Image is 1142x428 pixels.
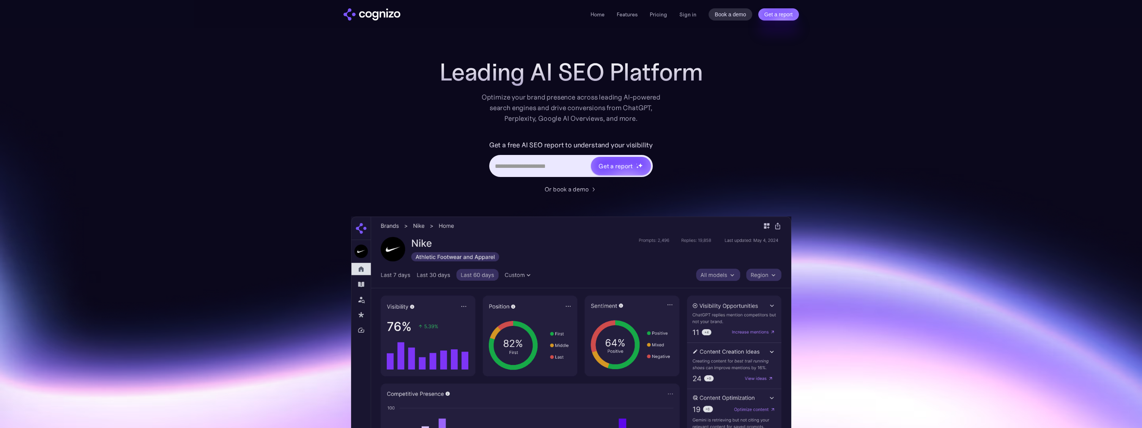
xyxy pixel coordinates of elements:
[617,11,638,18] a: Features
[758,8,799,21] a: Get a report
[638,163,643,168] img: star
[478,92,665,124] div: Optimize your brand presence across leading AI-powered search engines and drive conversions from ...
[489,139,653,181] form: Hero URL Input Form
[599,161,633,171] div: Get a report
[679,10,696,19] a: Sign in
[636,166,639,169] img: star
[709,8,752,21] a: Book a demo
[590,156,652,176] a: Get a reportstarstarstar
[343,8,400,21] a: home
[439,58,703,86] h1: Leading AI SEO Platform
[545,185,598,194] a: Or book a demo
[636,163,637,164] img: star
[591,11,605,18] a: Home
[489,139,653,151] label: Get a free AI SEO report to understand your visibility
[650,11,667,18] a: Pricing
[343,8,400,21] img: cognizo logo
[545,185,589,194] div: Or book a demo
